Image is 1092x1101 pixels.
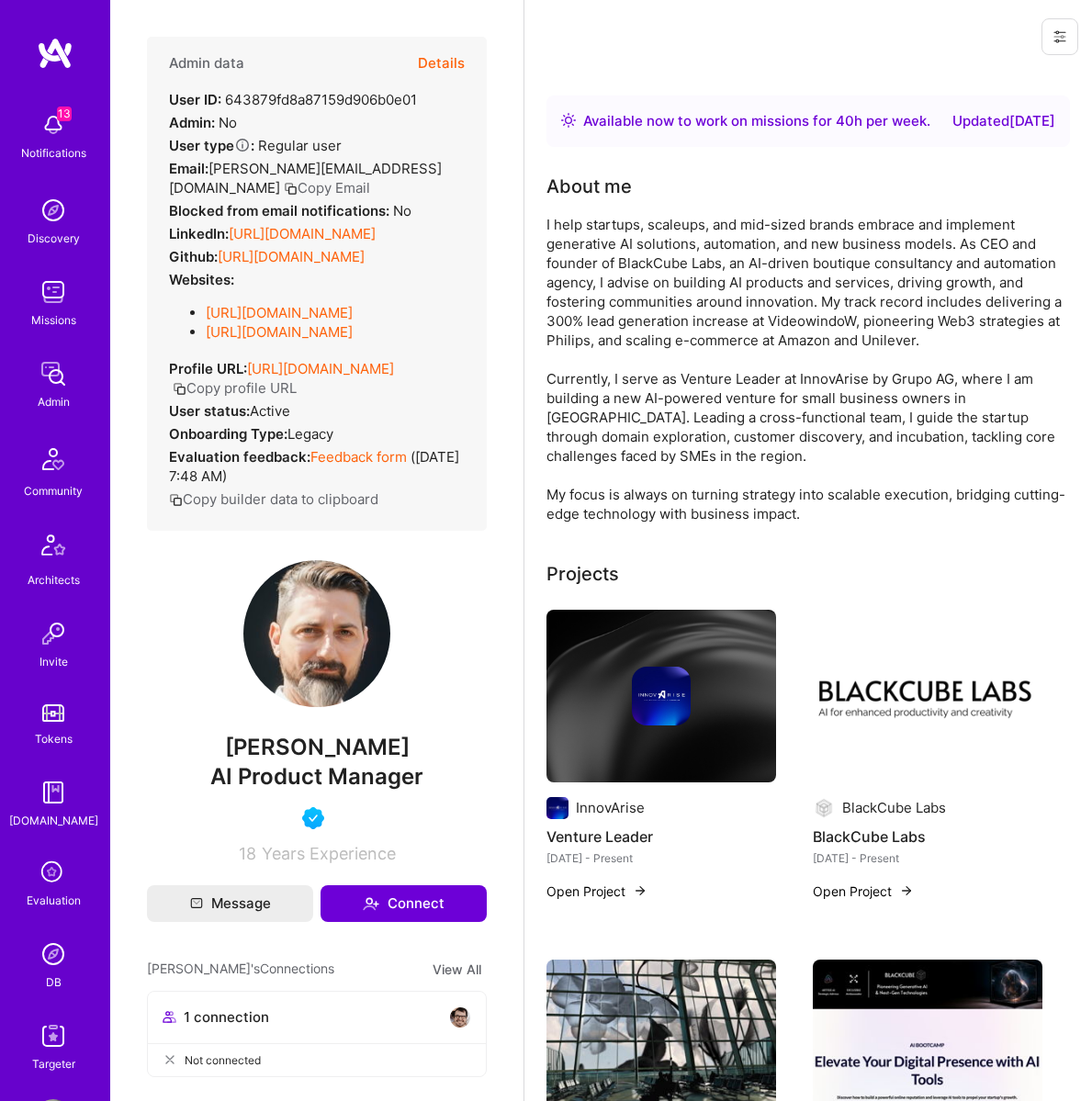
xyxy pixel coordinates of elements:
span: 18 [239,844,256,863]
div: DB [46,972,62,992]
img: Company logo [632,667,691,725]
img: arrow-right [899,883,914,898]
img: logo [37,37,73,70]
div: [DATE] - Present [546,848,776,868]
strong: LinkedIn: [169,225,229,242]
div: Available now to work on missions for h per week . [583,110,930,132]
strong: Websites: [169,271,234,288]
strong: Admin: [169,114,215,131]
div: 643879fd8a87159d906b0e01 [169,90,417,109]
img: tokens [42,704,64,722]
img: avatar [449,1006,471,1028]
button: Copy profile URL [173,378,297,398]
h4: Admin data [169,55,244,72]
div: Targeter [32,1054,75,1073]
div: [DATE] - Present [813,848,1042,868]
div: Discovery [28,229,80,248]
i: icon SelectionTeam [36,856,71,891]
div: ( [DATE] 7:48 AM ) [169,447,465,486]
button: Copy Email [284,178,370,197]
img: cover [546,610,776,782]
a: Feedback form [310,448,407,466]
div: InnovArise [576,798,645,817]
button: View All [427,959,487,980]
img: admin teamwork [35,355,72,392]
i: icon Collaborator [163,1010,176,1024]
div: Regular user [169,136,342,155]
strong: Email: [169,160,208,177]
button: Connect [321,885,487,922]
i: Help [234,137,251,153]
img: Architects [31,526,75,570]
div: Evaluation [27,891,81,910]
button: Open Project [813,882,914,901]
strong: Profile URL: [169,360,247,377]
button: Open Project [546,882,647,901]
i: icon CloseGray [163,1052,177,1067]
h4: Venture Leader [546,825,776,848]
img: arrow-right [633,883,647,898]
a: [URL][DOMAIN_NAME] [206,304,353,321]
img: bell [35,107,72,143]
strong: User ID: [169,91,221,108]
strong: Evaluation feedback: [169,448,310,466]
div: Invite [39,652,68,671]
h4: BlackCube Labs [813,825,1042,848]
img: Community [31,437,75,481]
div: BlackCube Labs [842,798,946,817]
div: [DOMAIN_NAME] [9,811,98,830]
img: BlackCube Labs [813,610,1042,782]
span: [PERSON_NAME]'s Connections [147,959,334,980]
span: Years Experience [262,844,396,863]
div: Projects [546,560,619,588]
span: Not connected [185,1050,261,1070]
img: discovery [35,192,72,229]
strong: User status: [169,402,250,420]
span: [PERSON_NAME] [147,734,487,761]
div: Missions [31,310,76,330]
strong: User type : [169,137,254,154]
i: icon Connect [363,895,379,912]
a: [URL][DOMAIN_NAME] [218,248,365,265]
i: icon Mail [190,897,203,910]
img: teamwork [35,274,72,310]
span: 40 [836,112,854,129]
div: No [169,113,237,132]
div: Tokens [35,729,73,748]
span: AI Product Manager [210,763,423,790]
a: [URL][DOMAIN_NAME] [247,360,394,377]
img: guide book [35,774,72,811]
strong: Blocked from email notifications: [169,202,393,219]
div: Architects [28,570,80,590]
button: Message [147,885,313,922]
img: Vetted A.Teamer [302,807,324,829]
img: User Avatar [243,560,390,707]
strong: Github: [169,248,218,265]
img: Invite [35,615,72,652]
div: Notifications [21,143,86,163]
div: Admin [38,392,70,411]
span: legacy [287,425,333,443]
div: I help startups, scaleups, and mid-sized brands embrace and implement generative AI solutions, au... [546,215,1070,523]
a: [URL][DOMAIN_NAME] [229,225,376,242]
i: icon Copy [169,493,183,507]
div: About me [546,173,632,200]
button: Copy builder data to clipboard [169,489,378,509]
div: Updated [DATE] [952,110,1055,132]
img: Admin Search [35,936,72,972]
img: Skill Targeter [35,1017,72,1054]
img: Company logo [813,797,835,819]
i: icon Copy [284,182,298,196]
i: icon Copy [173,382,186,396]
div: Community [24,481,83,500]
img: Availability [561,113,576,128]
span: 13 [57,107,72,121]
span: Active [250,402,290,420]
a: [URL][DOMAIN_NAME] [206,323,353,341]
button: 1 connectionavatarNot connected [147,991,487,1077]
div: No [169,201,411,220]
strong: Onboarding Type: [169,425,287,443]
img: Company logo [546,797,569,819]
span: 1 connection [184,1007,269,1027]
span: [PERSON_NAME][EMAIL_ADDRESS][DOMAIN_NAME] [169,160,442,197]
